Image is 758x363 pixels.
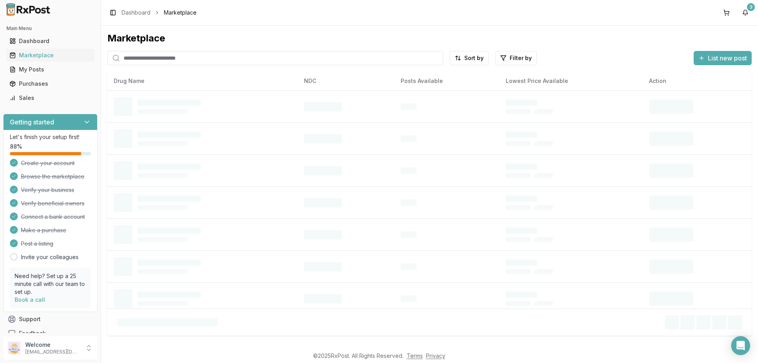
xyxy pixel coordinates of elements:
[450,51,489,65] button: Sort by
[21,199,84,207] span: Verify beneficial owners
[25,341,80,349] p: Welcome
[3,326,98,340] button: Feedback
[10,143,22,150] span: 88 %
[426,352,445,359] a: Privacy
[6,48,94,62] a: Marketplace
[15,272,86,296] p: Need help? Set up a 25 minute call with our team to set up.
[643,71,752,90] th: Action
[731,336,750,355] div: Open Intercom Messenger
[15,296,45,303] a: Book a call
[9,66,91,73] div: My Posts
[8,342,21,354] img: User avatar
[694,51,752,65] button: List new post
[21,173,84,181] span: Browse the marketplace
[9,94,91,102] div: Sales
[164,9,197,17] span: Marketplace
[21,159,75,167] span: Create your account
[6,25,94,32] h2: Main Menu
[9,37,91,45] div: Dashboard
[394,71,499,90] th: Posts Available
[122,9,197,17] nav: breadcrumb
[3,77,98,90] button: Purchases
[510,54,532,62] span: Filter by
[21,213,85,221] span: Connect a bank account
[6,34,94,48] a: Dashboard
[107,71,298,90] th: Drug Name
[10,133,91,141] p: Let's finish your setup first!
[3,35,98,47] button: Dashboard
[739,6,752,19] button: 3
[3,63,98,76] button: My Posts
[298,71,394,90] th: NDC
[19,329,46,337] span: Feedback
[407,352,423,359] a: Terms
[21,240,53,248] span: Post a listing
[464,54,484,62] span: Sort by
[3,49,98,62] button: Marketplace
[3,312,98,326] button: Support
[499,71,643,90] th: Lowest Price Available
[21,253,79,261] a: Invite your colleagues
[6,91,94,105] a: Sales
[25,349,80,355] p: [EMAIL_ADDRESS][DOMAIN_NAME]
[21,186,74,194] span: Verify your business
[9,80,91,88] div: Purchases
[3,92,98,104] button: Sales
[708,53,747,63] span: List new post
[3,3,54,16] img: RxPost Logo
[495,51,537,65] button: Filter by
[6,62,94,77] a: My Posts
[10,117,54,127] h3: Getting started
[9,51,91,59] div: Marketplace
[107,32,752,45] div: Marketplace
[21,226,66,234] span: Make a purchase
[747,3,755,11] div: 3
[6,77,94,91] a: Purchases
[122,9,150,17] a: Dashboard
[694,55,752,63] a: List new post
